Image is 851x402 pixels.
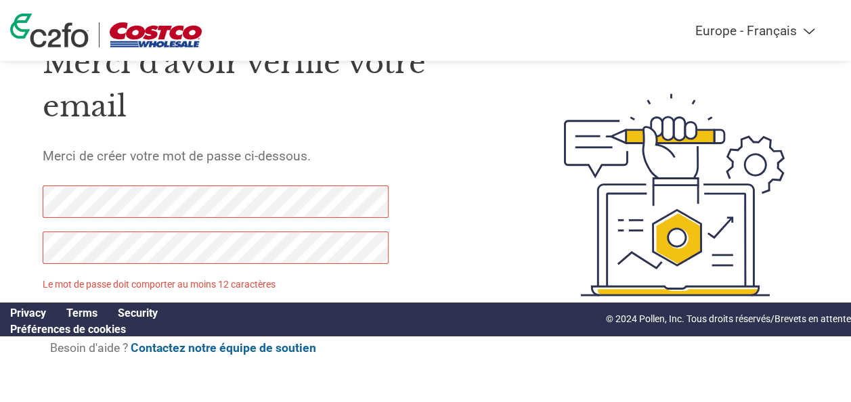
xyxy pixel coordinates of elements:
[50,341,316,355] span: Besoin d'aide ?
[43,148,502,164] h5: Merci de créer votre mot de passe ci-dessous.
[10,307,46,319] a: Privacy
[43,41,502,129] h1: Merci d'avoir vérifié votre email
[131,341,316,355] a: Contactez notre équipe de soutien
[540,22,808,368] img: create-password
[118,307,158,319] a: Security
[66,307,97,319] a: Terms
[606,312,851,326] p: © 2024 Pollen, Inc. Tous droits réservés/Brevets en attente
[43,277,392,292] p: Le mot de passe doit comporter au moins 12 caractères
[110,22,202,47] img: Costco
[10,323,126,336] a: Cookie Preferences, opens a dedicated popup modal window
[10,14,89,47] img: c2fo logo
